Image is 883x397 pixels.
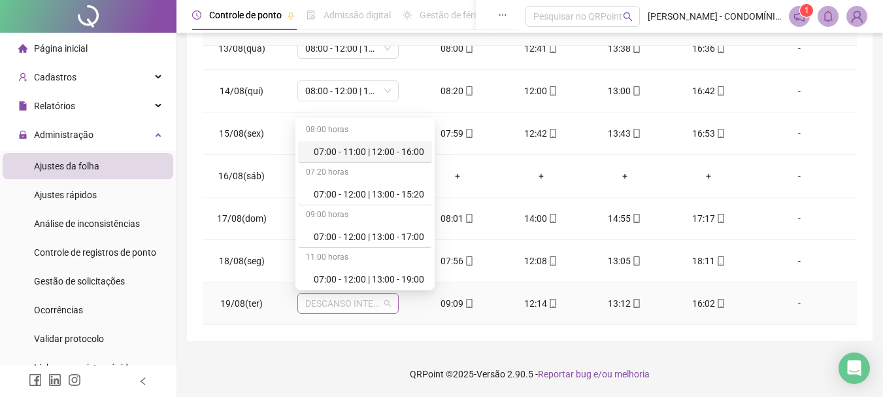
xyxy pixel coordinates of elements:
[34,218,140,229] span: Análise de inconsistências
[715,256,725,266] span: mobile
[463,214,474,223] span: mobile
[314,187,424,201] div: 07:00 - 12:00 | 13:00 - 15:20
[324,10,391,20] span: Admissão digital
[34,72,76,82] span: Cadastros
[426,84,489,98] div: 08:20
[547,214,558,223] span: mobile
[426,296,489,311] div: 09:09
[547,129,558,138] span: mobile
[593,41,656,56] div: 13:38
[426,126,489,141] div: 07:59
[677,211,740,226] div: 17:17
[677,84,740,98] div: 16:42
[305,39,391,58] span: 08:00 - 12:00 | 13:00 - 16:20
[463,86,474,95] span: mobile
[48,373,61,387] span: linkedin
[287,12,295,20] span: pushpin
[498,10,507,20] span: ellipsis
[715,44,725,53] span: mobile
[631,256,641,266] span: mobile
[18,101,27,111] span: file
[761,254,838,268] div: -
[510,169,573,183] div: +
[793,10,805,22] span: notification
[715,86,725,95] span: mobile
[623,12,633,22] span: search
[314,272,424,286] div: 07:00 - 12:00 | 13:00 - 19:00
[305,81,391,101] span: 08:00 - 12:00 | 13:00 - 16:20
[192,10,201,20] span: clock-circle
[209,10,282,20] span: Controle de ponto
[715,129,725,138] span: mobile
[510,211,573,226] div: 14:00
[510,126,573,141] div: 12:42
[29,373,42,387] span: facebook
[593,84,656,98] div: 13:00
[426,41,489,56] div: 08:00
[463,256,474,266] span: mobile
[219,128,264,139] span: 15/08(sex)
[677,41,740,56] div: 16:36
[593,211,656,226] div: 14:55
[298,184,432,205] div: 07:00 - 12:00 | 13:00 - 15:20
[463,129,474,138] span: mobile
[298,269,432,290] div: 07:00 - 12:00 | 13:00 - 19:00
[761,41,838,56] div: -
[18,73,27,82] span: user-add
[631,44,641,53] span: mobile
[677,254,740,268] div: 18:11
[631,214,641,223] span: mobile
[220,298,263,309] span: 19/08(ter)
[822,10,834,22] span: bell
[403,10,412,20] span: sun
[34,43,88,54] span: Página inicial
[805,6,809,15] span: 1
[34,247,156,258] span: Controle de registros de ponto
[761,211,838,226] div: -
[631,86,641,95] span: mobile
[631,129,641,138] span: mobile
[34,190,97,200] span: Ajustes rápidos
[420,10,486,20] span: Gestão de férias
[547,299,558,308] span: mobile
[547,44,558,53] span: mobile
[593,296,656,311] div: 13:12
[426,254,489,268] div: 07:56
[68,373,81,387] span: instagram
[463,299,474,308] span: mobile
[314,145,424,159] div: 07:00 - 11:00 | 12:00 - 16:00
[34,334,104,344] span: Validar protocolo
[34,101,75,111] span: Relatórios
[298,248,432,269] div: 11:00 horas
[18,130,27,139] span: lock
[426,211,489,226] div: 08:01
[307,10,316,20] span: file-done
[219,256,265,266] span: 18/08(seg)
[18,44,27,53] span: home
[761,126,838,141] div: -
[547,86,558,95] span: mobile
[463,44,474,53] span: mobile
[298,226,432,248] div: 07:00 - 12:00 | 13:00 - 17:00
[305,294,391,313] span: DESCANSO INTER-JORNADA
[547,256,558,266] span: mobile
[34,362,133,373] span: Link para registro rápido
[510,41,573,56] div: 12:41
[800,4,813,17] sup: 1
[426,169,489,183] div: +
[298,205,432,226] div: 09:00 horas
[715,299,725,308] span: mobile
[314,230,424,244] div: 07:00 - 12:00 | 13:00 - 17:00
[176,351,883,397] footer: QRPoint © 2025 - 2.90.5 -
[510,296,573,311] div: 12:14
[298,120,432,141] div: 08:00 horas
[677,296,740,311] div: 16:02
[593,126,656,141] div: 13:43
[218,171,265,181] span: 16/08(sáb)
[761,169,838,183] div: -
[510,84,573,98] div: 12:00
[510,254,573,268] div: 12:08
[677,169,740,183] div: +
[298,163,432,184] div: 07:20 horas
[34,129,93,140] span: Administração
